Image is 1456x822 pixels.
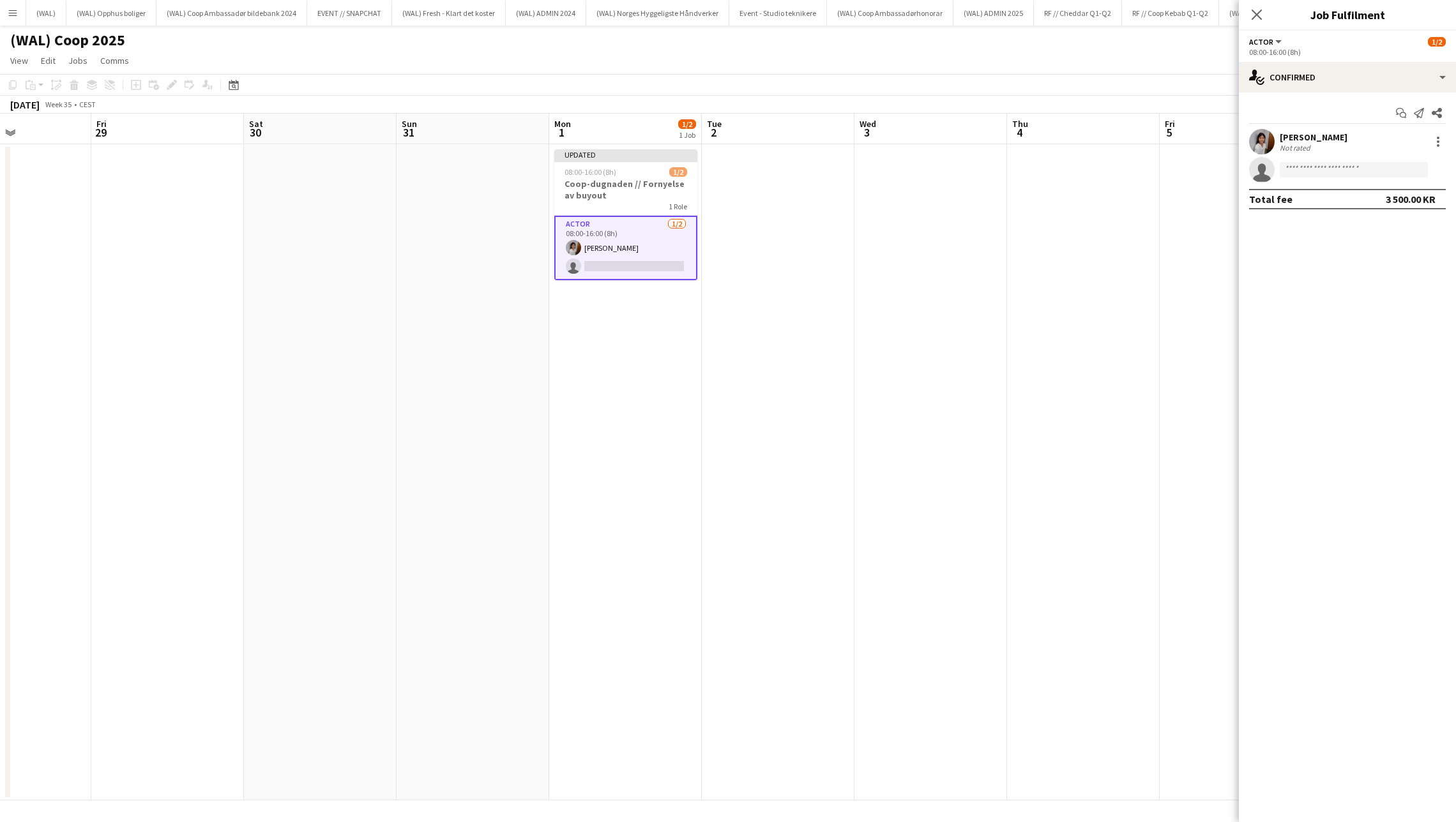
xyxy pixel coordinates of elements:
div: 1 Job [679,130,695,140]
span: Actor [1249,37,1273,47]
span: 08:00-16:00 (8h) [565,167,616,177]
span: 1/2 [678,119,696,129]
h3: Coop-dugnaden // Fornyelse av buyout [554,178,697,201]
h3: Job Fulfilment [1239,6,1456,23]
span: 2 [705,125,722,140]
span: Comms [100,55,129,66]
button: Actor [1249,37,1284,47]
button: (WAL) Opphus boliger [66,1,156,26]
button: (WAL) Fresh - Klart det koster [392,1,506,26]
button: (WAL) Norges Hyggeligste Håndverker [586,1,729,26]
div: 08:00-16:00 (8h) [1249,47,1446,57]
span: Edit [41,55,56,66]
app-card-role: Actor1/208:00-16:00 (8h)[PERSON_NAME] [554,216,697,280]
div: CEST [79,100,96,109]
button: Event - Studio teknikere [729,1,827,26]
span: 1/2 [1428,37,1446,47]
div: 3 500.00 KR [1386,193,1436,205]
span: 30 [247,125,263,140]
span: Mon [554,118,571,130]
span: Wed [860,118,876,130]
span: 4 [1010,125,1028,140]
span: 1 [552,125,571,140]
span: Fri [1165,118,1175,130]
button: (WAL) ADMIN 2024 [506,1,586,26]
div: [PERSON_NAME] [1280,131,1347,143]
div: Confirmed [1239,62,1456,93]
span: View [10,55,28,66]
button: (WAL) [1219,1,1259,26]
button: (WAL) [26,1,66,26]
span: 31 [400,125,417,140]
button: (WAL) ADMIN 2025 [953,1,1034,26]
div: Updated [554,149,697,160]
span: 1 Role [669,202,687,211]
span: 5 [1163,125,1175,140]
div: Not rated [1280,143,1313,153]
button: RF // Cheddar Q1-Q2 [1034,1,1122,26]
span: 3 [858,125,876,140]
span: Sun [402,118,417,130]
span: 29 [95,125,107,140]
app-job-card: Updated08:00-16:00 (8h)1/2Coop-dugnaden // Fornyelse av buyout1 RoleActor1/208:00-16:00 (8h)[PERS... [554,149,697,280]
div: [DATE] [10,98,40,111]
button: (WAL) Coop Ambassadørhonorar [827,1,953,26]
a: Edit [36,52,61,69]
span: Tue [707,118,722,130]
span: Jobs [68,55,87,66]
button: RF // Coop Kebab Q1-Q2 [1122,1,1219,26]
a: Jobs [63,52,93,69]
a: Comms [95,52,134,69]
button: (WAL) Coop Ambassadør bildebank 2024 [156,1,307,26]
span: Fri [96,118,107,130]
span: Sat [249,118,263,130]
span: 1/2 [669,167,687,177]
h1: (WAL) Coop 2025 [10,31,125,50]
a: View [5,52,33,69]
span: Thu [1012,118,1028,130]
button: EVENT // SNAPCHAT [307,1,392,26]
span: Week 35 [42,100,74,109]
div: Total fee [1249,193,1293,205]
